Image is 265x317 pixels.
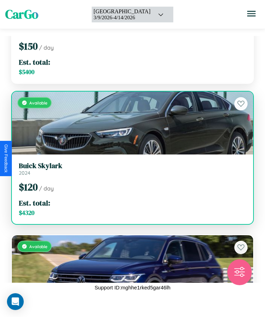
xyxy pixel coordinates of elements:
h3: Buick Skylark [19,161,246,170]
div: Open Intercom Messenger [7,293,24,310]
a: Buick Skylark2024 [19,161,246,176]
span: 2024 [19,170,30,176]
p: Support ID: mghhe1rked5gar46lh [94,283,171,292]
span: / day [39,44,54,51]
span: $ 4320 [19,209,35,217]
span: Est. total: [19,57,50,67]
span: $ 150 [19,39,38,53]
span: Available [29,244,47,249]
span: CarGo [5,6,38,23]
span: Available [29,100,47,106]
span: $ 120 [19,180,38,194]
div: 3 / 9 / 2026 - 4 / 14 / 2026 [93,15,150,21]
span: / day [39,185,54,192]
span: $ 5400 [19,68,35,76]
div: [GEOGRAPHIC_DATA] [93,8,150,15]
span: Est. total: [19,198,50,208]
div: Give Feedback [3,144,8,173]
